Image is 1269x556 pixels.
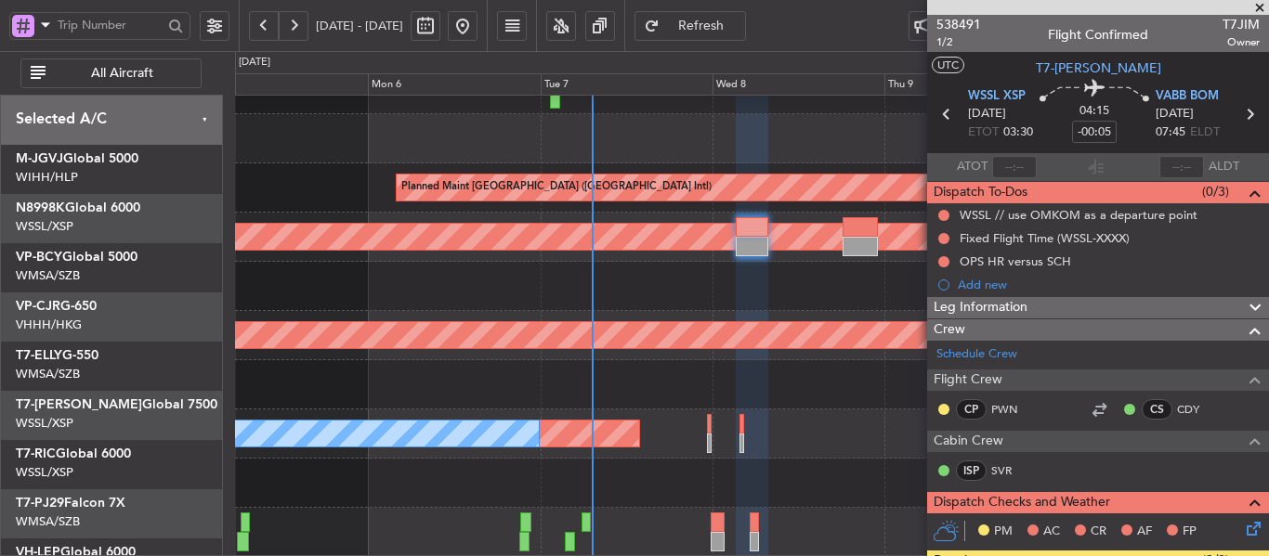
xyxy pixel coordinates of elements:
[1190,123,1220,142] span: ELDT
[960,253,1071,269] div: OPS HR versus SCH
[956,460,987,481] div: ISP
[16,513,80,530] a: WMSA/SZB
[936,15,981,34] span: 538491
[16,152,138,165] a: M-JGVJGlobal 5000
[1043,523,1060,541] span: AC
[16,251,137,264] a: VP-BCYGlobal 5000
[196,73,368,96] div: Sun 5
[1079,102,1109,121] span: 04:15
[1156,87,1219,106] span: VABB BOM
[1177,401,1219,418] a: CDY
[958,277,1260,292] div: Add new
[16,464,73,481] a: WSSL/XSP
[316,18,403,34] span: [DATE] - [DATE]
[1156,105,1194,123] span: [DATE]
[884,73,1056,96] div: Thu 9
[16,349,98,362] a: T7-ELLYG-550
[932,57,964,73] button: UTC
[239,55,270,71] div: [DATE]
[16,349,62,362] span: T7-ELLY
[934,182,1027,203] span: Dispatch To-Dos
[713,73,884,96] div: Wed 8
[16,300,60,313] span: VP-CJR
[934,319,965,341] span: Crew
[1003,123,1033,142] span: 03:30
[960,207,1197,223] div: WSSL // use OMKOM as a departure point
[16,497,64,510] span: T7-PJ29
[1223,15,1260,34] span: T7JIM
[1209,158,1239,176] span: ALDT
[16,317,82,333] a: VHHH/HKG
[968,87,1026,106] span: WSSL XSP
[1202,182,1229,201] span: (0/3)
[992,156,1037,178] input: --:--
[16,218,73,235] a: WSSL/XSP
[934,492,1110,513] span: Dispatch Checks and Weather
[936,345,1017,364] a: Schedule Crew
[16,447,56,460] span: T7-RIC
[934,431,1003,452] span: Cabin Crew
[934,369,1002,391] span: Flight Crew
[541,73,713,96] div: Tue 7
[991,462,1033,479] a: SVR
[58,11,163,39] input: Trip Number
[49,67,195,80] span: All Aircraft
[1156,123,1185,142] span: 07:45
[16,366,80,382] a: WMSA/SZB
[960,230,1130,246] div: Fixed Flight Time (WSSL-XXXX)
[401,174,712,201] div: Planned Maint [GEOGRAPHIC_DATA] ([GEOGRAPHIC_DATA] Intl)
[16,398,217,411] a: T7-[PERSON_NAME]Global 7500
[16,300,97,313] a: VP-CJRG-650
[16,267,80,284] a: WMSA/SZB
[1183,523,1197,541] span: FP
[634,11,746,41] button: Refresh
[1223,34,1260,50] span: Owner
[16,201,65,214] span: N8998K
[1048,25,1148,45] div: Flight Confirmed
[16,447,131,460] a: T7-RICGlobal 6000
[16,497,125,510] a: T7-PJ29Falcon 7X
[956,399,987,420] div: CP
[1137,523,1152,541] span: AF
[16,398,142,411] span: T7-[PERSON_NAME]
[968,123,999,142] span: ETOT
[957,158,988,176] span: ATOT
[16,415,73,432] a: WSSL/XSP
[663,19,739,32] span: Refresh
[1142,399,1172,420] div: CS
[994,523,1013,541] span: PM
[991,401,1033,418] a: PWN
[1036,58,1161,78] span: T7-[PERSON_NAME]
[16,201,140,214] a: N8998KGlobal 6000
[20,58,202,88] button: All Aircraft
[16,152,63,165] span: M-JGVJ
[16,251,62,264] span: VP-BCY
[1091,523,1106,541] span: CR
[934,297,1027,318] span: Leg Information
[936,34,981,50] span: 1/2
[968,105,1006,123] span: [DATE]
[368,73,540,96] div: Mon 6
[16,169,78,186] a: WIHH/HLP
